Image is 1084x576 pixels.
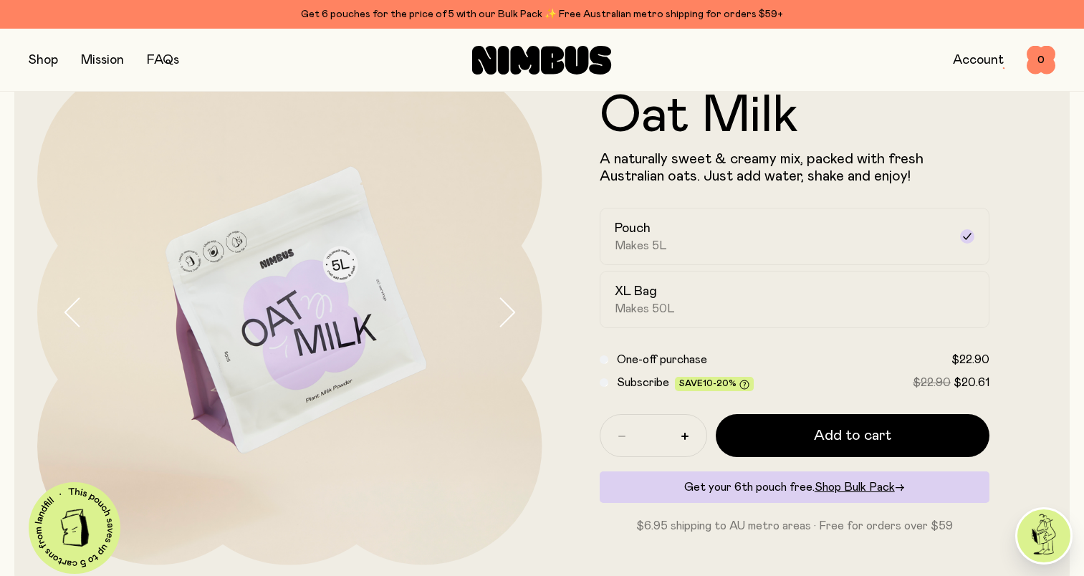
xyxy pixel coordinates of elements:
[615,220,651,237] h2: Pouch
[29,6,1055,23] div: Get 6 pouches for the price of 5 with our Bulk Pack ✨ Free Australian metro shipping for orders $59+
[1027,46,1055,75] button: 0
[913,377,951,388] span: $22.90
[615,283,657,300] h2: XL Bag
[617,377,669,388] span: Subscribe
[617,354,707,365] span: One-off purchase
[815,481,895,493] span: Shop Bulk Pack
[954,377,989,388] span: $20.61
[600,471,990,503] div: Get your 6th pouch free.
[615,239,667,253] span: Makes 5L
[703,379,737,388] span: 10-20%
[81,54,124,67] a: Mission
[600,90,990,142] h1: Oat Milk
[600,517,990,534] p: $6.95 shipping to AU metro areas · Free for orders over $59
[814,426,891,446] span: Add to cart
[147,54,179,67] a: FAQs
[615,302,675,316] span: Makes 50L
[716,414,990,457] button: Add to cart
[815,481,905,493] a: Shop Bulk Pack→
[951,354,989,365] span: $22.90
[600,150,990,185] p: A naturally sweet & creamy mix, packed with fresh Australian oats. Just add water, shake and enjoy!
[679,379,749,390] span: Save
[953,54,1004,67] a: Account
[1017,509,1070,562] img: agent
